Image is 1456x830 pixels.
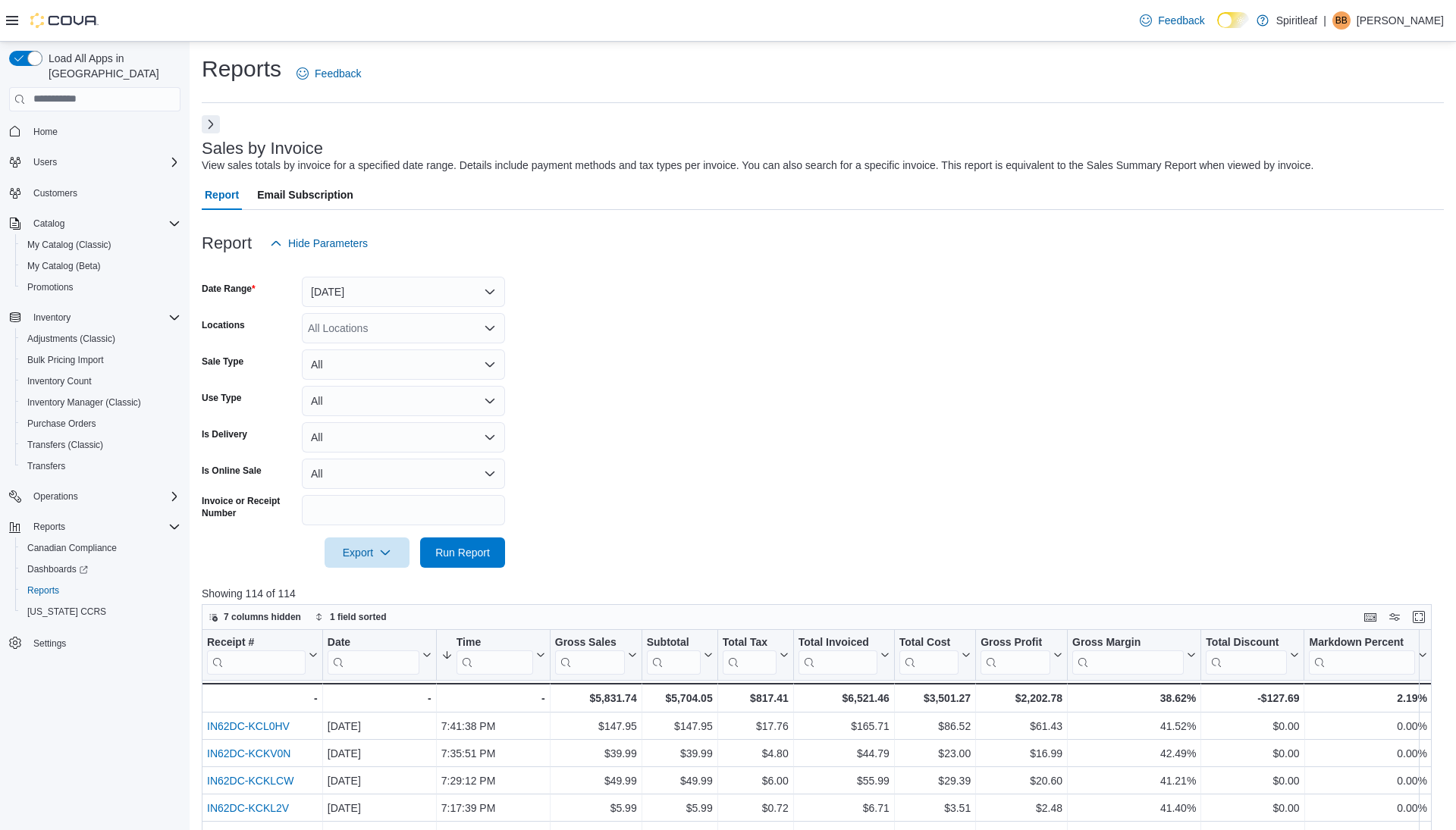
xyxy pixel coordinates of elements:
button: Markdown Percent [1309,635,1426,674]
button: Gross Sales [555,635,637,674]
a: Inventory Count [21,372,98,390]
span: Catalog [27,215,180,233]
div: $29.39 [899,772,971,790]
div: $39.99 [647,744,713,763]
span: Catalog [33,218,64,230]
label: Date Range [202,283,256,295]
span: My Catalog (Classic) [21,236,180,254]
button: Promotions [15,277,187,298]
button: Transfers (Classic) [15,434,187,456]
a: Reports [21,581,65,600]
label: Is Online Sale [202,465,262,477]
div: Total Tax [723,635,777,674]
button: Keyboard shortcuts [1361,608,1379,626]
div: 38.62% [1072,689,1196,707]
div: 7:17:39 PM [441,799,545,817]
span: Reports [33,521,65,533]
div: $5.99 [555,799,637,817]
input: Dark Mode [1217,12,1249,28]
div: Markdown Percent [1309,635,1414,650]
div: Subtotal [647,635,701,650]
h1: Reports [202,54,281,84]
button: My Catalog (Beta) [15,255,187,277]
div: Receipt # URL [207,635,306,674]
div: $0.00 [1206,717,1299,735]
div: Total Tax [723,635,777,650]
div: $2,202.78 [981,689,1062,707]
div: $44.79 [799,744,890,763]
button: Catalog [27,215,71,233]
a: My Catalog (Classic) [21,236,118,254]
a: Dashboards [21,560,94,578]
span: Adjustments (Classic) [27,333,115,345]
div: 41.52% [1072,717,1196,735]
button: Enter fullscreen [1410,608,1428,626]
a: Inventory Manager (Classic) [21,393,147,412]
a: Feedback [290,58,367,89]
label: Sale Type [202,355,243,368]
span: Hide Parameters [288,236,368,251]
button: Total Discount [1206,635,1299,674]
div: $6.00 [723,772,789,790]
button: Inventory Manager (Classic) [15,392,187,413]
button: All [302,386,505,416]
div: Gross Sales [555,635,625,674]
button: Settings [3,631,187,653]
button: Total Cost [899,635,971,674]
button: [US_STATE] CCRS [15,601,187,622]
span: Canadian Compliance [21,539,180,557]
span: Settings [33,637,66,650]
div: $3.51 [899,799,971,817]
span: Customers [33,187,77,199]
button: Gross Margin [1072,635,1196,674]
span: Settings [27,633,180,652]
span: Promotions [27,281,74,293]
div: Total Discount [1206,635,1287,650]
span: Export [334,537,400,568]
button: Catalog [3,213,187,234]
div: Date [328,635,419,650]
span: My Catalog (Beta) [27,260,101,272]
div: Gross Sales [555,635,625,650]
div: $16.99 [981,744,1062,763]
div: Subtotal [647,635,701,674]
button: Total Invoiced [799,635,890,674]
div: $55.99 [799,772,890,790]
h3: Sales by Invoice [202,139,323,158]
span: Canadian Compliance [27,542,117,554]
button: Gross Profit [981,635,1062,674]
a: Adjustments (Classic) [21,330,121,348]
div: Total Cost [899,635,959,650]
button: Users [3,152,187,173]
span: [US_STATE] CCRS [27,606,106,618]
div: $20.60 [981,772,1062,790]
div: - [206,689,318,707]
span: 7 columns hidden [224,611,301,623]
a: Purchase Orders [21,415,102,433]
button: Display options [1385,608,1404,626]
span: Load All Apps in [GEOGRAPHIC_DATA] [42,51,180,81]
button: 7 columns hidden [202,608,307,626]
button: Operations [3,486,187,507]
span: Transfers [21,457,180,475]
div: $6,521.46 [799,689,890,707]
span: Home [33,126,58,138]
div: 42.49% [1072,744,1196,763]
span: Inventory Count [27,375,92,387]
span: Reports [21,581,180,600]
button: [DATE] [302,277,505,307]
p: [PERSON_NAME] [1357,11,1444,30]
a: Home [27,123,64,141]
p: Showing 114 of 114 [202,586,1444,601]
button: Reports [3,516,187,537]
button: Home [3,121,187,143]
button: Time [441,635,545,674]
span: Transfers [27,460,65,472]
span: Bulk Pricing Import [27,354,104,366]
span: Washington CCRS [21,603,180,621]
button: Inventory Count [15,371,187,392]
div: $0.00 [1206,799,1299,817]
div: Total Cost [899,635,959,674]
span: Operations [33,490,78,503]
div: $17.76 [723,717,789,735]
